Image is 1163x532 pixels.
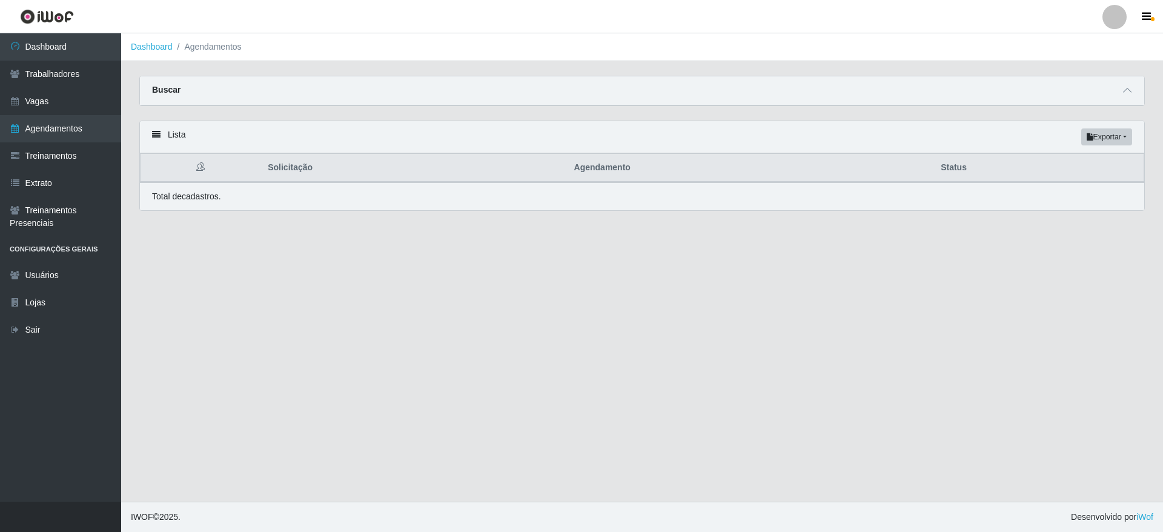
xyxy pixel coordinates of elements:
[260,154,566,182] th: Solicitação
[131,512,153,522] span: IWOF
[152,190,221,203] p: Total de cadastros.
[131,42,173,52] a: Dashboard
[152,85,181,95] strong: Buscar
[1071,511,1153,524] span: Desenvolvido por
[131,511,181,524] span: © 2025 .
[1136,512,1153,522] a: iWof
[140,121,1144,153] div: Lista
[121,33,1163,61] nav: breadcrumb
[20,9,74,24] img: CoreUI Logo
[933,154,1144,182] th: Status
[173,41,242,53] li: Agendamentos
[1081,128,1132,145] button: Exportar
[567,154,934,182] th: Agendamento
